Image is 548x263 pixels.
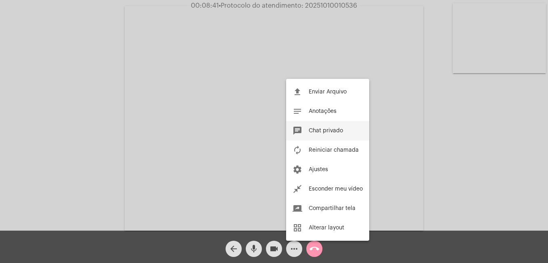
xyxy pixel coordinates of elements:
span: Compartilhar tela [309,206,356,211]
span: Alterar layout [309,225,344,231]
span: Reiniciar chamada [309,147,359,153]
span: Ajustes [309,167,328,172]
mat-icon: screen_share [293,204,302,213]
mat-icon: notes [293,106,302,116]
span: Chat privado [309,128,343,134]
mat-icon: autorenew [293,145,302,155]
mat-icon: grid_view [293,223,302,233]
mat-icon: settings [293,165,302,174]
mat-icon: file_upload [293,87,302,97]
span: Enviar Arquivo [309,89,347,95]
mat-icon: chat [293,126,302,136]
span: Esconder meu vídeo [309,186,363,192]
mat-icon: close_fullscreen [293,184,302,194]
span: Anotações [309,108,337,114]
